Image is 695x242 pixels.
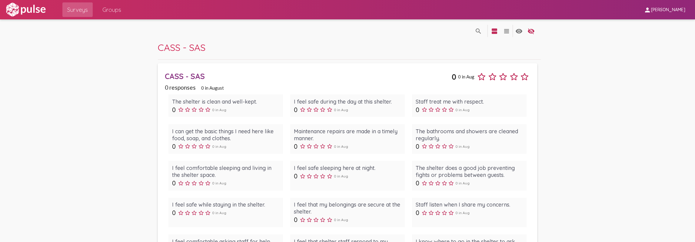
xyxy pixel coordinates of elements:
[172,98,279,105] div: The shelter is clean and well-kept.
[294,106,298,114] span: 0
[500,25,513,37] button: language
[172,106,176,114] span: 0
[416,98,523,105] div: Staff treat me with respect.
[475,28,482,35] mat-icon: language
[334,217,348,222] span: 0 in Aug
[639,4,690,15] button: [PERSON_NAME]
[416,179,419,187] span: 0
[98,2,126,17] a: Groups
[172,201,279,208] div: I feel safe while staying in the shelter.
[172,179,176,187] span: 0
[416,209,419,217] span: 0
[294,128,401,142] div: Maintenance repairs are made in a timely manner.
[455,108,470,112] span: 0 in Aug
[416,164,523,178] div: The shelter does a good job preventing fights or problems between guests.
[165,71,452,81] div: CASS - SAS
[491,28,498,35] mat-icon: language
[172,143,176,150] span: 0
[201,85,224,91] span: 0 in August
[294,98,401,105] div: I feel safe during the day at this shelter.
[212,108,226,112] span: 0 in Aug
[5,2,47,17] img: white-logo.svg
[513,25,525,37] button: language
[294,172,298,180] span: 0
[525,25,537,37] button: language
[102,4,121,15] span: Groups
[334,144,348,149] span: 0 in Aug
[515,28,523,35] mat-icon: language
[294,201,401,215] div: I feel that my belongings are secure at the shelter.
[458,74,474,79] span: 0 in Aug
[158,41,205,53] span: CASS - SAS
[416,106,419,114] span: 0
[172,128,279,142] div: I can get the basic things I need here like food, soap, and clothes.
[294,216,298,224] span: 0
[503,28,510,35] mat-icon: language
[212,181,226,185] span: 0 in Aug
[455,144,470,149] span: 0 in Aug
[172,164,279,178] div: I feel comfortable sleeping and living in the shelter space.
[651,7,685,13] span: [PERSON_NAME]
[172,209,176,217] span: 0
[334,174,348,178] span: 0 in Aug
[527,28,535,35] mat-icon: language
[416,201,523,208] div: Staff listen when I share my concerns.
[67,4,88,15] span: Surveys
[212,144,226,149] span: 0 in Aug
[165,84,196,91] span: 0 responses
[472,25,484,37] button: language
[416,143,419,150] span: 0
[644,6,651,14] mat-icon: person
[455,211,470,215] span: 0 in Aug
[294,143,298,150] span: 0
[212,211,226,215] span: 0 in Aug
[334,108,348,112] span: 0 in Aug
[488,25,500,37] button: language
[294,164,401,171] div: I feel safe sleeping here at night.
[455,181,470,185] span: 0 in Aug
[416,128,523,142] div: The bathrooms and showers are cleaned regularly.
[62,2,93,17] a: Surveys
[452,72,456,81] span: 0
